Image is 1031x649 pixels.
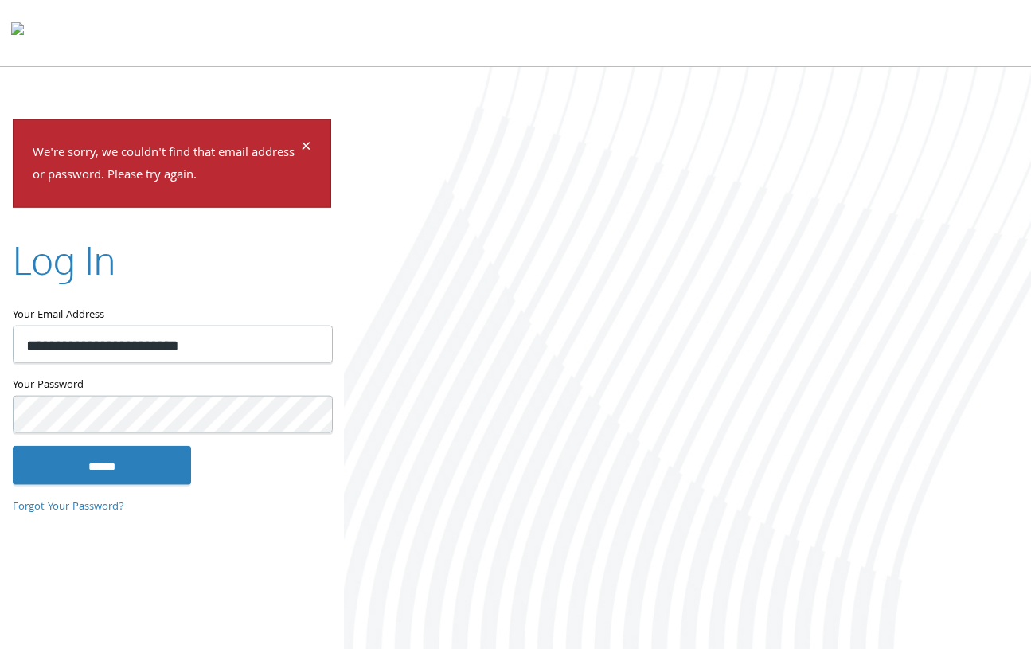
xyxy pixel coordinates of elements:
[13,498,124,515] a: Forgot Your Password?
[13,376,331,396] label: Your Password
[33,142,299,188] p: We're sorry, we couldn't find that email address or password. Please try again.
[301,132,311,163] span: ×
[11,17,24,49] img: todyl-logo-dark.svg
[301,139,311,158] button: Dismiss alert
[13,233,115,287] h2: Log In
